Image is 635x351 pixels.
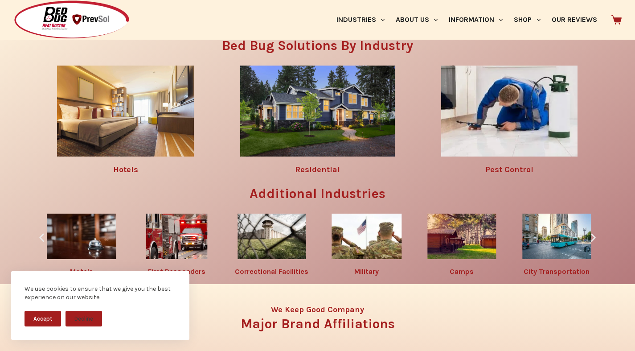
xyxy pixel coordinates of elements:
div: 8 / 10 [226,209,317,280]
h4: We Keep Good Company [41,306,594,314]
div: We use cookies to ensure that we give you the best experience on our website. [25,285,176,302]
a: Pest Control [485,165,533,174]
div: 9 / 10 [321,209,412,280]
h3: Bed Bug Solutions By Industry [36,39,599,52]
button: Accept [25,311,61,326]
button: Decline [66,311,102,326]
div: 7 / 10 [131,209,222,280]
div: 6 / 10 [36,209,127,280]
div: 1 / 10 [512,209,602,280]
a: Camps [450,267,474,276]
a: City Transportation [524,267,590,276]
div: Previous slide [36,232,47,244]
a: Correctional Facilities [235,267,308,276]
div: Next slide [588,232,599,244]
div: 10 / 10 [417,209,507,280]
a: Military [354,267,379,276]
a: Hotels [113,165,138,174]
a: Residential [295,165,340,174]
button: Open LiveChat chat widget [7,4,34,30]
h3: Major Brand Affiliations [41,317,594,330]
a: First Responders [148,267,205,276]
a: Motels [70,267,93,276]
h3: Additional Industries [36,187,599,200]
